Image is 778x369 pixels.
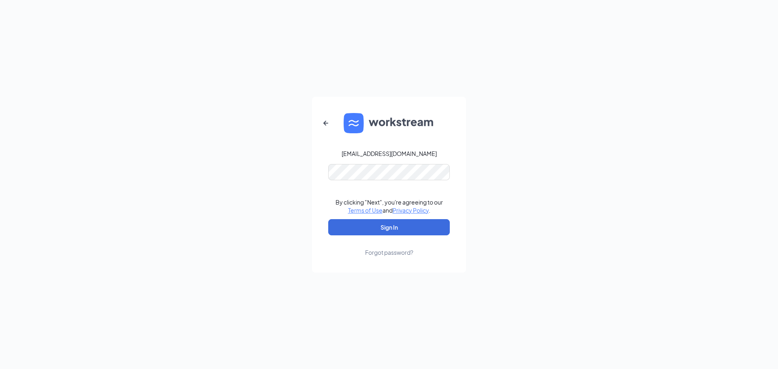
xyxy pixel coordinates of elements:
[336,198,443,214] div: By clicking "Next", you're agreeing to our and .
[344,113,434,133] img: WS logo and Workstream text
[342,149,437,158] div: [EMAIL_ADDRESS][DOMAIN_NAME]
[328,219,450,235] button: Sign In
[365,248,413,256] div: Forgot password?
[348,207,383,214] a: Terms of Use
[393,207,429,214] a: Privacy Policy
[316,113,336,133] button: ArrowLeftNew
[321,118,331,128] svg: ArrowLeftNew
[365,235,413,256] a: Forgot password?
